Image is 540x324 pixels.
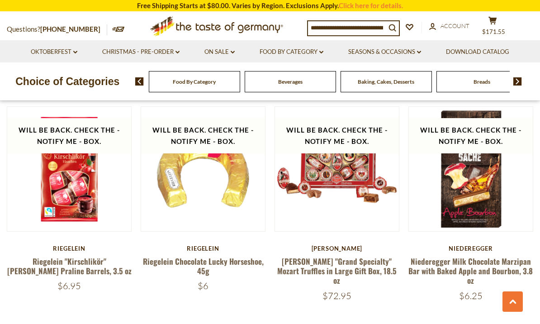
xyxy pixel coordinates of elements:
[358,78,414,85] a: Baking, Cakes, Desserts
[31,47,77,57] a: Oktoberfest
[459,290,483,301] span: $6.25
[173,78,216,85] a: Food By Category
[102,47,180,57] a: Christmas - PRE-ORDER
[277,256,397,286] a: [PERSON_NAME] "Grand Specialty" Mozart Truffles in Large Gift Box, 18.5 oz
[339,1,403,10] a: Click here for details.
[408,245,533,252] div: Niederegger
[446,47,509,57] a: Download Catalog
[474,78,490,85] a: Breads
[482,28,505,35] span: $171.55
[141,107,265,231] img: Riegelein Chocolate Lucky Horseshoe, 45g
[348,47,421,57] a: Seasons & Occasions
[513,77,522,86] img: next arrow
[204,47,235,57] a: On Sale
[7,256,132,276] a: Riegelein "Kirschlikör" [PERSON_NAME] Praline Barrels, 3.5 oz
[322,290,351,301] span: $72.95
[409,107,533,231] img: Niederegger Milk Chocolate Marzipan Bar with Baked Apple and Bourbon, 3.8 oz
[198,280,208,291] span: $6
[278,78,303,85] a: Beverages
[441,22,469,29] span: Account
[260,47,323,57] a: Food By Category
[7,107,131,231] img: Riegelein "Kirschlikör" Cherry Brandy Praline Barrels, 3.5 oz
[141,245,265,252] div: Riegelein
[275,245,399,252] div: [PERSON_NAME]
[429,21,469,31] a: Account
[40,25,100,33] a: [PHONE_NUMBER]
[135,77,144,86] img: previous arrow
[143,256,264,276] a: Riegelein Chocolate Lucky Horseshoe, 45g
[479,16,506,39] button: $171.55
[408,256,533,286] a: Niederegger Milk Chocolate Marzipan Bar with Baked Apple and Bourbon, 3.8 oz
[275,107,399,231] img: Reber "Grand Specialty" Mozart Truffles in Large Gift Box, 18.5 oz
[57,280,81,291] span: $6.95
[7,245,132,252] div: Riegelein
[7,24,107,35] p: Questions?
